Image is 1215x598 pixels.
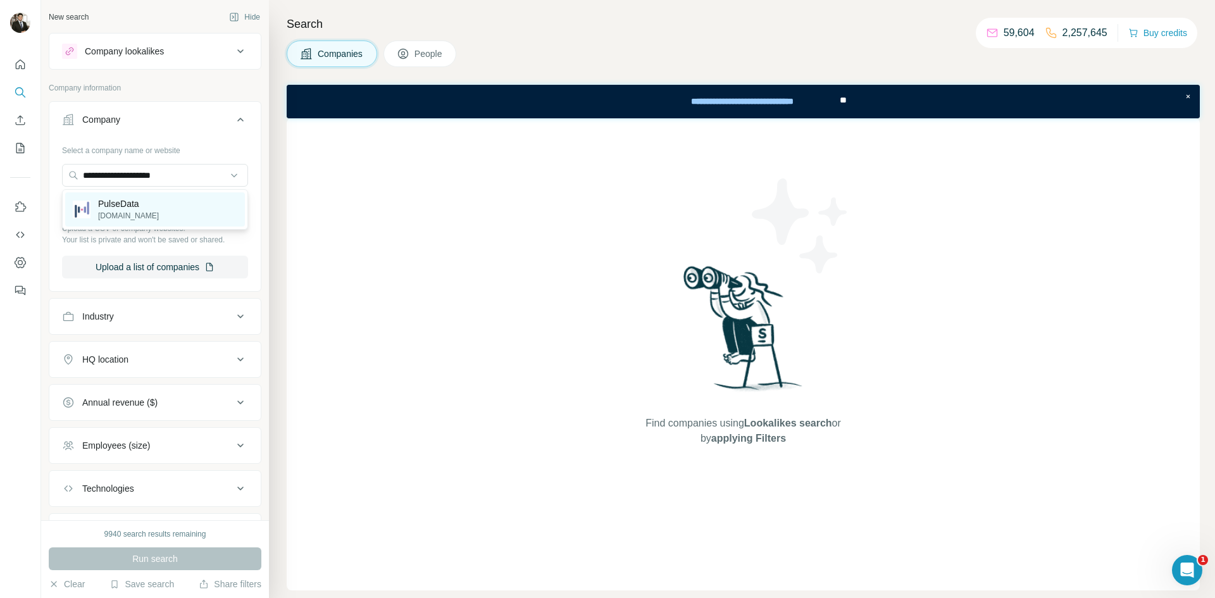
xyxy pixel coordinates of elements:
[1004,25,1035,40] p: 59,604
[10,13,30,33] img: Avatar
[744,169,857,283] img: Surfe Illustration - Stars
[49,301,261,332] button: Industry
[49,473,261,504] button: Technologies
[109,578,174,590] button: Save search
[98,197,159,210] p: PulseData
[10,223,30,246] button: Use Surfe API
[287,15,1200,33] h4: Search
[10,81,30,104] button: Search
[73,201,90,218] img: PulseData
[10,279,30,302] button: Feedback
[49,11,89,23] div: New search
[1128,24,1187,42] button: Buy credits
[49,36,261,66] button: Company lookalikes
[85,45,164,58] div: Company lookalikes
[98,210,159,221] p: [DOMAIN_NAME]
[318,47,364,60] span: Companies
[10,109,30,132] button: Enrich CSV
[49,82,261,94] p: Company information
[49,344,261,375] button: HQ location
[49,430,261,461] button: Employees (size)
[414,47,444,60] span: People
[1198,555,1208,565] span: 1
[744,418,832,428] span: Lookalikes search
[62,234,248,246] p: Your list is private and won't be saved or shared.
[1172,555,1202,585] iframe: Intercom live chat
[10,53,30,76] button: Quick start
[220,8,269,27] button: Hide
[82,310,114,323] div: Industry
[82,113,120,126] div: Company
[82,396,158,409] div: Annual revenue ($)
[104,528,206,540] div: 9940 search results remaining
[82,439,150,452] div: Employees (size)
[287,85,1200,118] iframe: Banner
[62,256,248,278] button: Upload a list of companies
[10,137,30,159] button: My lists
[49,578,85,590] button: Clear
[62,140,248,156] div: Select a company name or website
[711,433,786,444] span: applying Filters
[1062,25,1107,40] p: 2,257,645
[49,516,261,547] button: Keywords
[82,482,134,495] div: Technologies
[10,251,30,274] button: Dashboard
[49,104,261,140] button: Company
[642,416,844,446] span: Find companies using or by
[199,578,261,590] button: Share filters
[82,353,128,366] div: HQ location
[49,387,261,418] button: Annual revenue ($)
[678,263,809,404] img: Surfe Illustration - Woman searching with binoculars
[10,196,30,218] button: Use Surfe on LinkedIn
